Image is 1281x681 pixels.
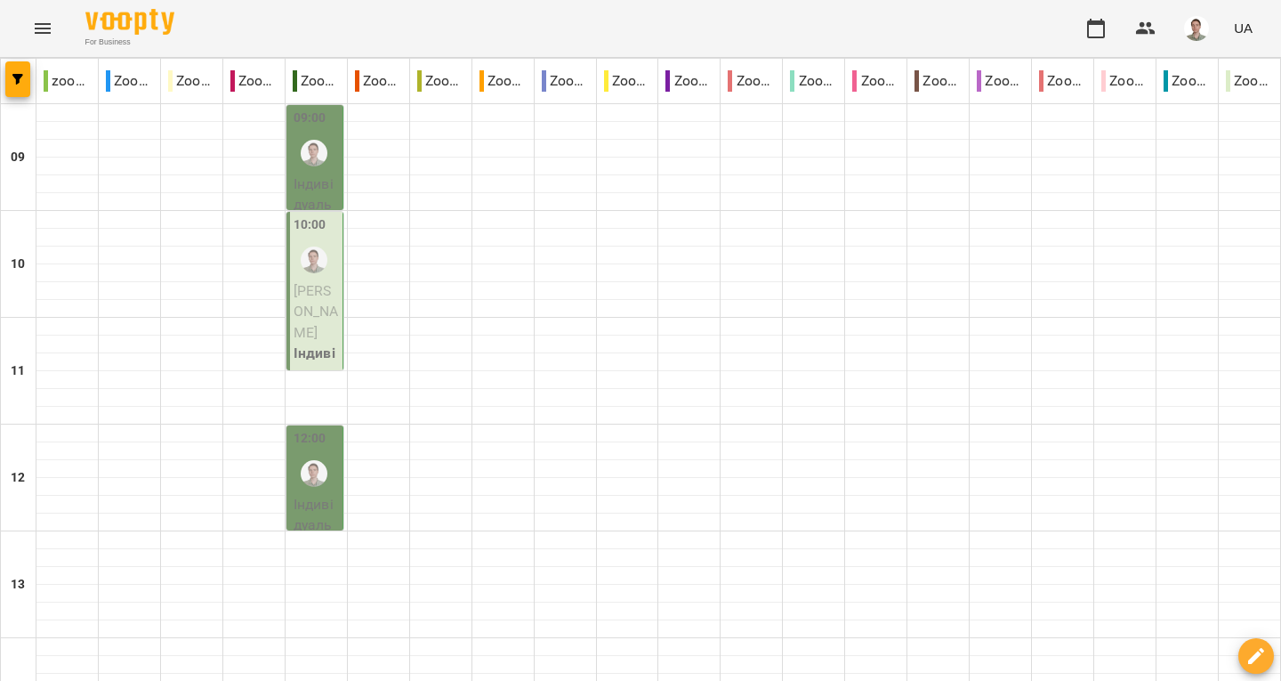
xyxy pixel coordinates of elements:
p: Zoom Жюлі [479,70,527,92]
p: Індивідуальне онлайн заняття 80 хв рівні А1-В1 [294,343,339,511]
h6: 13 [11,575,25,595]
p: Zoom Юлія [1164,70,1211,92]
p: Zoom [PERSON_NAME] [168,70,215,92]
h6: 10 [11,255,25,274]
span: UA [1234,19,1253,37]
p: Zoom [PERSON_NAME] [790,70,837,92]
span: For Business [85,36,174,48]
h6: 09 [11,148,25,167]
img: Андрій [301,247,327,273]
p: Zoom [PERSON_NAME] [852,70,899,92]
h6: 12 [11,468,25,488]
label: 12:00 [294,429,326,449]
img: 08937551b77b2e829bc2e90478a9daa6.png [1184,16,1209,41]
p: Zoom [PERSON_NAME] [1101,70,1148,92]
img: Voopty Logo [85,9,174,35]
img: Андрій [301,460,327,487]
span: [PERSON_NAME] [294,282,339,341]
label: 10:00 [294,215,326,235]
p: Zoom Каріна [542,70,589,92]
p: Zoom Єлизавета [417,70,464,92]
p: Zoom [PERSON_NAME] [728,70,775,92]
p: Індивідуальне онлайн заняття 50 хв рівні А1-В1 - [PERSON_NAME] [294,174,339,404]
img: Андрій [301,140,327,166]
p: Zoom [PERSON_NAME] [355,70,402,92]
p: zoom 2 [44,70,91,92]
p: Zoom Оксана [977,70,1024,92]
p: Zoom [PERSON_NAME] [665,70,713,92]
h6: 11 [11,361,25,381]
p: Zoom [PERSON_NAME] [604,70,651,92]
p: Zoom Абігейл [106,70,153,92]
p: Zoom [PERSON_NAME] [1039,70,1086,92]
p: Zoom [PERSON_NAME] [914,70,962,92]
label: 09:00 [294,109,326,128]
p: Zoom [PERSON_NAME] [230,70,278,92]
button: Menu [21,7,64,50]
p: Zoom Юля [1226,70,1273,92]
p: Zoom [PERSON_NAME] [293,70,340,92]
button: UA [1227,12,1260,45]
